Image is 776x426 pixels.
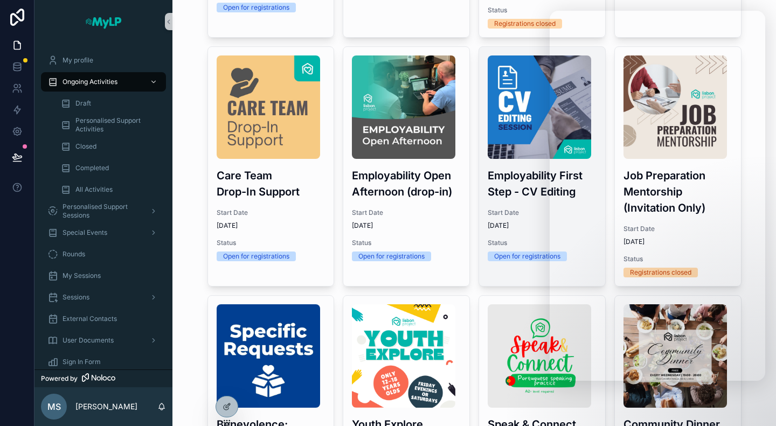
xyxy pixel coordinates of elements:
[75,99,91,108] span: Draft
[63,315,117,323] span: External Contacts
[223,252,289,261] div: Open for registrations
[41,201,166,221] a: Personalised Support Sessions
[75,185,113,194] span: All Activities
[217,208,325,217] span: Start Date
[488,55,591,159] img: CV-Editing-Session.jpg
[41,288,166,307] a: Sessions
[41,331,166,350] a: User Documents
[54,137,166,156] a: Closed
[352,221,461,230] span: [DATE]
[358,252,425,261] div: Open for registrations
[217,304,320,408] img: BENEVOLENCE-(1).jpg
[352,167,461,200] h3: Employability Open Afternoon (drop-in)
[54,94,166,113] a: Draft
[63,228,107,237] span: Special Events
[75,164,109,172] span: Completed
[41,72,166,92] a: Ongoing Activities
[488,221,597,230] span: [DATE]
[217,221,325,230] span: [DATE]
[63,250,85,259] span: Rounds
[63,358,101,366] span: Sign In Form
[739,389,765,415] iframe: Intercom live chat
[54,158,166,178] a: Completed
[34,369,172,387] a: Powered by
[63,293,89,302] span: Sessions
[85,13,122,30] img: App logo
[352,304,455,408] img: MyLP-Youth-Explore.png
[207,46,335,287] a: CARE.jpgCare Team Drop-In SupportStart Date[DATE]StatusOpen for registrations
[217,55,320,159] img: CARE.jpg
[41,352,166,372] a: Sign In Form
[488,239,597,247] span: Status
[479,46,606,287] a: CV-Editing-Session.jpgEmployability First Step - CV EditingStart Date[DATE]StatusOpen for registr...
[41,374,78,383] span: Powered by
[54,115,166,135] a: Personalised Support Activities
[63,78,117,86] span: Ongoing Activities
[63,56,93,65] span: My profile
[494,252,560,261] div: Open for registrations
[488,208,597,217] span: Start Date
[41,245,166,264] a: Rounds
[223,3,289,12] div: Open for registrations
[41,51,166,70] a: My profile
[352,239,461,247] span: Status
[63,202,141,220] span: Personalised Support Sessions
[41,266,166,285] a: My Sessions
[75,142,96,151] span: Closed
[63,271,101,280] span: My Sessions
[352,208,461,217] span: Start Date
[488,167,597,200] h3: Employability First Step - CV Editing
[343,46,470,287] a: Employability-open-afternoon.jpgEmployability Open Afternoon (drop-in)Start Date[DATE]StatusOpen ...
[488,304,591,408] img: Copy-of-LOGO-Speak-Connect-2024.09.png
[54,180,166,199] a: All Activities
[217,239,325,247] span: Status
[41,223,166,242] a: Special Events
[34,43,172,369] div: scrollable content
[41,309,166,329] a: External Contacts
[352,55,455,159] img: Employability-open-afternoon.jpg
[47,400,61,413] span: MS
[494,19,556,29] div: Registrations closed
[75,401,137,412] p: [PERSON_NAME]
[217,167,325,200] h3: Care Team Drop-In Support
[63,336,114,345] span: User Documents
[488,6,597,15] span: Status
[75,116,155,134] span: Personalised Support Activities
[550,11,765,381] iframe: Intercom live chat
